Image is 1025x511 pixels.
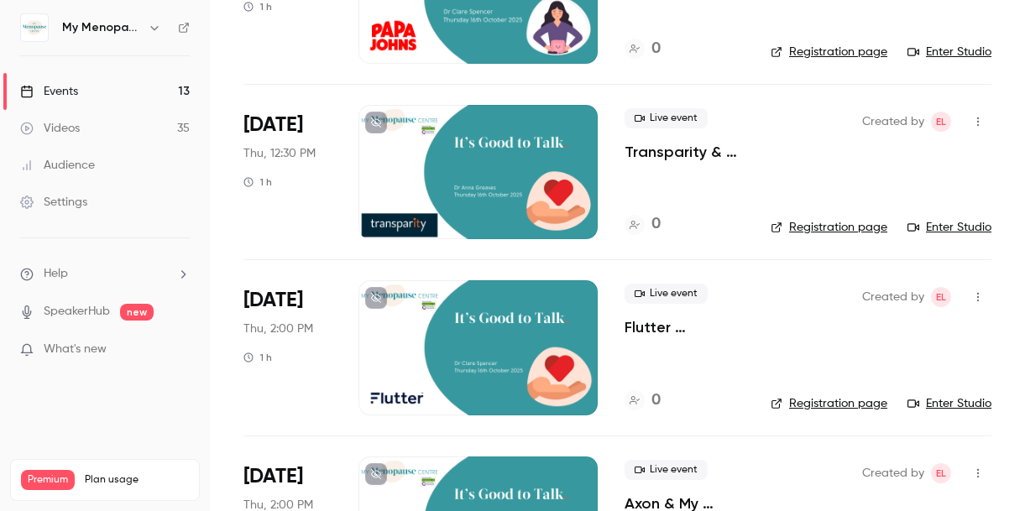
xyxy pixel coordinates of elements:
[243,105,332,239] div: Oct 16 Thu, 12:30 PM (Europe/London)
[120,304,154,321] span: new
[625,108,708,128] span: Live event
[625,389,661,412] a: 0
[771,395,887,412] a: Registration page
[20,83,78,100] div: Events
[243,463,303,490] span: [DATE]
[243,321,313,337] span: Thu, 2:00 PM
[243,145,316,162] span: Thu, 12:30 PM
[651,389,661,412] h4: 0
[243,175,272,189] div: 1 h
[862,112,924,132] span: Created by
[20,265,190,283] li: help-dropdown-opener
[625,460,708,480] span: Live event
[20,157,95,174] div: Audience
[907,44,991,60] a: Enter Studio
[62,19,141,36] h6: My Menopause Centre
[44,341,107,358] span: What's new
[243,280,332,415] div: Oct 16 Thu, 2:00 PM (Europe/London)
[44,265,68,283] span: Help
[170,342,190,357] iframe: Noticeable Trigger
[862,287,924,307] span: Created by
[936,112,946,132] span: EL
[243,112,303,138] span: [DATE]
[771,44,887,60] a: Registration page
[625,213,661,236] a: 0
[931,112,951,132] span: Emma Lambourne
[936,287,946,307] span: EL
[936,463,946,483] span: EL
[20,194,87,211] div: Settings
[625,38,661,60] a: 0
[907,395,991,412] a: Enter Studio
[651,38,661,60] h4: 0
[44,303,110,321] a: SpeakerHub
[21,14,48,41] img: My Menopause Centre
[651,213,661,236] h4: 0
[20,120,80,137] div: Videos
[931,463,951,483] span: Emma Lambourne
[771,219,887,236] a: Registration page
[625,317,744,337] a: Flutter International & My Menopause Centre presents:- " It's Good to Talk"
[243,351,272,364] div: 1 h
[243,287,303,314] span: [DATE]
[907,219,991,236] a: Enter Studio
[862,463,924,483] span: Created by
[625,142,744,162] a: Transparity & My Menopause Centre, presents:- "It's Good to Talk"
[21,470,75,490] span: Premium
[625,284,708,304] span: Live event
[85,473,189,487] span: Plan usage
[931,287,951,307] span: Emma Lambourne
